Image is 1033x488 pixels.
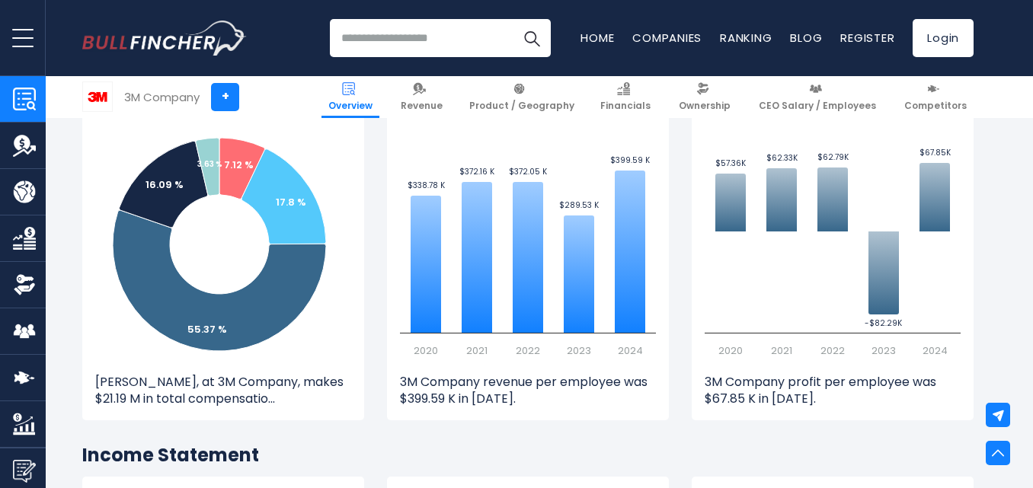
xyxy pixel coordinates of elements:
text: $372.05 K [509,166,548,177]
text: $57.36K [715,158,747,169]
div: 3M Company [124,88,200,106]
a: Go to homepage [82,21,246,56]
text: 2021 [771,343,792,358]
a: Competitors [897,76,974,118]
a: Register [840,30,894,46]
text: $289.53 K [559,199,600,211]
a: Revenue [394,76,449,118]
h2: Income Statement [82,443,974,467]
text: 2024 [923,343,948,358]
text: 2022 [516,343,540,358]
a: Financials [593,76,657,118]
text: 2020 [414,343,438,358]
a: Blog [790,30,822,46]
span: Competitors [904,100,967,112]
text: 2023 [567,343,591,358]
tspan: 3.63 % [197,158,222,170]
span: Product / Geography [469,100,574,112]
text: $62.33K [766,152,798,164]
span: Overview [328,100,373,112]
a: Overview [321,76,379,118]
span: Revenue [401,100,443,112]
a: Home [580,30,614,46]
p: [PERSON_NAME], at 3M Company, makes $21.19 M in total compensatio... [95,374,351,408]
button: Search [513,19,551,57]
text: $338.78 K [408,180,446,191]
a: Companies [632,30,702,46]
img: Bullfincher logo [82,21,247,56]
a: Login [913,19,974,57]
p: 3M Company profit per employee was $67.85 K in [DATE]. [705,374,961,408]
tspan: 16.09 % [146,177,184,192]
text: 2020 [718,343,743,358]
text: $62.79K [817,152,849,163]
a: Product / Geography [462,76,581,118]
text: 2023 [871,343,896,358]
span: Financials [600,100,651,112]
a: Ownership [672,76,737,118]
img: MMM logo [83,82,112,111]
span: CEO Salary / Employees [759,100,876,112]
a: + [211,83,239,111]
text: $399.59 K [610,155,651,166]
text: 2021 [466,343,488,358]
text: $67.85K [919,147,951,158]
a: CEO Salary / Employees [752,76,883,118]
img: Ownership [13,273,36,296]
span: Ownership [679,100,731,112]
tspan: 55.37 % [187,322,227,336]
a: Ranking [720,30,772,46]
tspan: 7.12 % [224,158,254,172]
text: -$82.29K [865,317,903,329]
tspan: 17.8 % [276,195,306,209]
text: 2024 [618,343,643,358]
text: $372.16 K [459,166,495,177]
text: 2022 [820,343,845,358]
p: 3M Company revenue per employee was $399.59 K in [DATE]. [400,374,656,408]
